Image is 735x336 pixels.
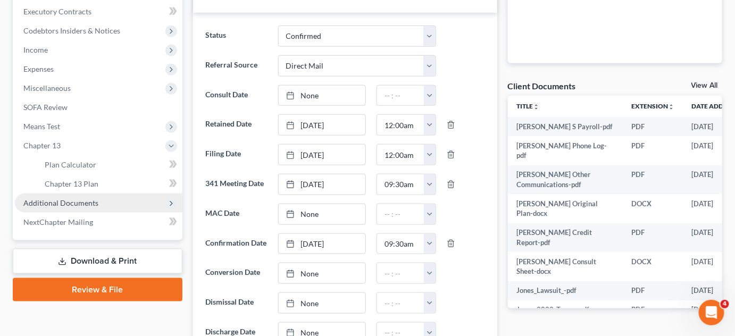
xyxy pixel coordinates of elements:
span: Miscellaneous [23,83,71,93]
a: Extensionunfold_more [631,102,674,110]
a: Plan Calculator [36,155,182,174]
label: Confirmation Date [201,233,273,255]
label: Status [201,26,273,47]
a: [DATE] [279,174,365,195]
a: None [279,204,365,224]
label: Referral Source [201,55,273,77]
a: None [279,293,365,313]
a: Download & Print [13,249,182,274]
td: Jones_2022_Taxes_-pdf [508,300,623,320]
td: PDF [623,300,683,320]
td: [PERSON_NAME] Consult Sheet-docx [508,252,623,281]
td: [PERSON_NAME] S Payroll-pdf [508,117,623,136]
a: Chapter 13 Plan [36,174,182,194]
a: SOFA Review [15,98,182,117]
label: Retained Date [201,114,273,136]
td: PDF [623,281,683,300]
span: Means Test [23,122,60,131]
input: -- : -- [377,293,424,313]
a: Review & File [13,278,182,301]
a: [DATE] [279,234,365,254]
span: Expenses [23,64,54,73]
span: Chapter 13 Plan [45,179,98,188]
a: [DATE] [279,145,365,165]
td: Jones_Lawsuit_-pdf [508,281,623,300]
a: None [279,86,365,106]
i: unfold_more [668,104,674,110]
i: unfold_more [533,104,539,110]
a: Titleunfold_more [516,102,539,110]
span: Additional Documents [23,198,98,207]
label: Conversion Date [201,263,273,284]
td: PDF [623,117,683,136]
td: DOCX [623,194,683,223]
label: 341 Meeting Date [201,174,273,195]
span: Codebtors Insiders & Notices [23,26,120,35]
input: -- : -- [377,115,424,135]
input: -- : -- [377,263,424,283]
input: -- : -- [377,234,424,254]
span: Executory Contracts [23,7,91,16]
span: NextChapter Mailing [23,217,93,226]
td: PDF [623,165,683,195]
label: MAC Date [201,204,273,225]
label: Filing Date [201,144,273,165]
div: Client Documents [508,80,576,91]
td: DOCX [623,252,683,281]
a: NextChapter Mailing [15,213,182,232]
input: -- : -- [377,86,424,106]
a: View All [691,82,718,89]
span: SOFA Review [23,103,68,112]
label: Consult Date [201,85,273,106]
span: Income [23,45,48,54]
input: -- : -- [377,174,424,195]
a: Executory Contracts [15,2,182,21]
iframe: Intercom live chat [699,300,724,325]
td: [PERSON_NAME] Other Communications-pdf [508,165,623,195]
input: -- : -- [377,204,424,224]
span: 4 [721,300,729,308]
span: Chapter 13 [23,141,61,150]
td: [PERSON_NAME] Original Plan-docx [508,194,623,223]
td: [PERSON_NAME] Credit Report-pdf [508,223,623,253]
a: [DATE] [279,115,365,135]
td: PDF [623,223,683,253]
td: PDF [623,136,683,165]
a: None [279,263,365,283]
td: [PERSON_NAME] Phone Log-pdf [508,136,623,165]
input: -- : -- [377,145,424,165]
label: Dismissal Date [201,292,273,314]
span: Plan Calculator [45,160,96,169]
